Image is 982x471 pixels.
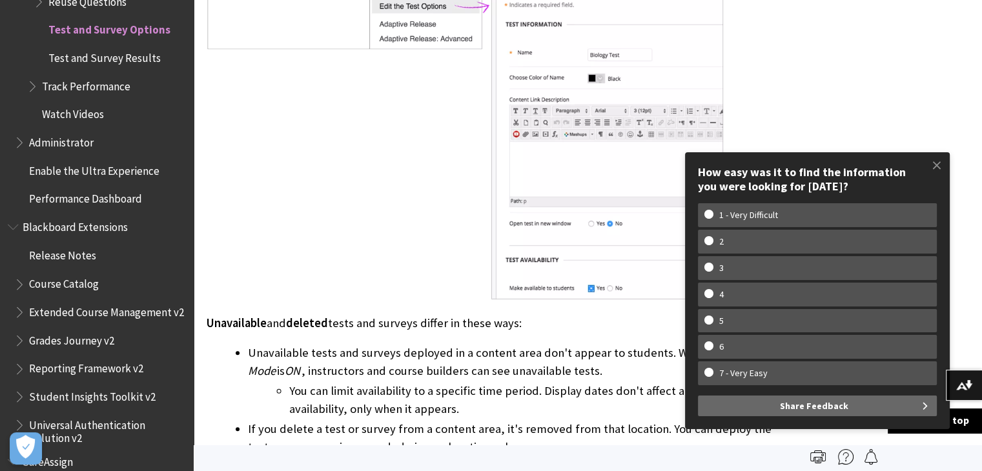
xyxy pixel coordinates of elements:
[29,301,184,318] span: Extended Course Management v2
[23,450,73,468] span: SafeAssign
[289,382,778,418] li: You can limit availability to a specific time period. Display dates don't affect a test or survey...
[48,47,161,65] span: Test and Survey Results
[23,216,128,234] span: Blackboard Extensions
[838,449,854,465] img: More help
[29,160,159,177] span: Enable the Ultra Experience
[704,236,739,247] w-span: 2
[863,449,879,465] img: Follow this page
[8,216,186,444] nav: Book outline for Blackboard Extensions
[698,396,937,416] button: Share Feedback
[29,357,143,375] span: Reporting Framework v2
[29,385,156,403] span: Student Insights Toolkit v2
[704,316,739,326] w-span: 5
[42,104,104,121] span: Watch Videos
[29,132,94,149] span: Administrator
[704,210,793,221] w-span: 1 - Very Difficult
[207,315,778,332] p: and tests and surveys differ in these ways:
[29,273,99,290] span: Course Catalog
[248,420,778,456] li: If you delete a test or survey from a content area, it's removed from that location. You can depl...
[248,345,728,378] span: Edit Mode
[29,329,114,346] span: Grades Journey v2
[248,344,778,418] li: Unavailable tests and surveys deployed in a content area don't appear to students. When is , inst...
[42,75,130,93] span: Track Performance
[29,188,142,206] span: Performance Dashboard
[810,449,826,465] img: Print
[780,396,848,416] span: Share Feedback
[48,19,170,37] span: Test and Survey Options
[10,432,42,465] button: Open Preferences
[29,414,185,444] span: Universal Authentication Solution v2
[285,363,300,378] span: ON
[698,165,937,193] div: How easy was it to find the information you were looking for [DATE]?
[704,341,739,352] w-span: 6
[704,289,739,300] w-span: 4
[29,245,96,262] span: Release Notes
[704,368,783,379] w-span: 7 - Very Easy
[207,316,267,330] span: Unavailable
[286,316,328,330] span: deleted
[704,263,739,274] w-span: 3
